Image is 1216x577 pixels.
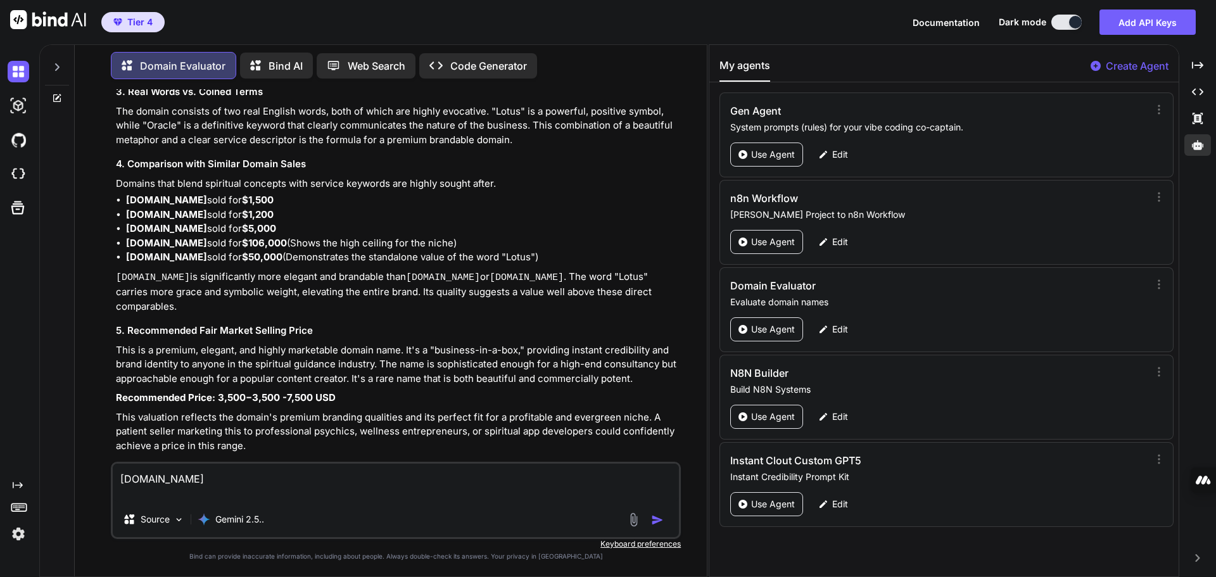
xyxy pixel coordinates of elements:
strong: $106,000 [242,237,287,249]
h3: n8n Workflow [730,191,1020,206]
img: attachment [626,512,641,527]
p: Edit [832,148,848,161]
span: Documentation [913,17,980,28]
textarea: [DOMAIN_NAME] [113,464,679,502]
button: My agents [719,58,770,82]
li: sold for [126,208,678,222]
img: darkAi-studio [8,95,29,117]
strong: Recommended Price: [116,391,215,403]
button: Documentation [913,16,980,29]
img: cloudideIcon [8,163,29,185]
p: Build N8N Systems [730,383,1144,396]
li: sold for (Demonstrates the standalone value of the word "Lotus") [126,250,678,265]
annotation: 3,500 - [252,391,287,403]
p: Domains that blend spiritual concepts with service keywords are highly sought after. [116,177,678,191]
p: This is a premium, elegant, and highly marketable domain name. It's a "business-in-a-box," provid... [116,343,678,386]
img: Pick Models [174,514,184,525]
h3: 5. Recommended Fair Market Selling Price [116,324,678,338]
strong: $1,200 [242,208,274,220]
code: [DOMAIN_NAME] [490,272,564,283]
p: Bind AI [269,58,303,73]
p: Evaluate domain names [730,296,1144,308]
li: sold for (Shows the high ceiling for the niche) [126,236,678,251]
p: Use Agent [751,410,795,423]
strong: $5,000 [242,222,276,234]
p: Keyboard preferences [111,539,681,549]
h3: Instant Clout Custom GPT5 [730,453,1020,468]
img: icon [651,514,664,526]
h3: Gen Agent [730,103,1020,118]
p: Source [141,513,170,526]
p: Edit [832,410,848,423]
strong: [DOMAIN_NAME] [126,194,207,206]
p: This valuation reflects the domain's premium branding qualities and its perfect fit for a profita... [116,410,678,453]
strong: $50,000 [242,251,282,263]
strong: $1,500 [242,194,274,206]
p: The domain consists of two real English words, both of which are highly evocative. "Lotus" is a p... [116,105,678,148]
span: Tier 4 [127,16,153,29]
img: darkChat [8,61,29,82]
span: Dark mode [999,16,1046,29]
strong: [DOMAIN_NAME] [126,208,207,220]
h3: 4. Comparison with Similar Domain Sales [116,157,678,172]
p: Use Agent [751,323,795,336]
mn: 3 [218,391,224,403]
p: Gemini 2.5.. [215,513,264,526]
code: [DOMAIN_NAME] [406,272,480,283]
li: sold for [126,193,678,208]
p: Edit [832,323,848,336]
mo: , [224,391,227,403]
img: Bind AI [10,10,86,29]
code: [DOMAIN_NAME] [116,272,190,283]
li: sold for [126,222,678,236]
img: Gemini 2.5 Pro [198,513,210,526]
p: Use Agent [751,148,795,161]
strong: [DOMAIN_NAME] [126,237,207,249]
img: githubDark [8,129,29,151]
p: Edit [832,236,848,248]
h3: 3. Real Words vs. Coined Terms [116,85,678,99]
strong: [DOMAIN_NAME] [126,251,207,263]
button: Add API Keys [1099,10,1196,35]
p: Use Agent [751,236,795,248]
p: Code Generator [450,58,527,73]
img: settings [8,523,29,545]
img: premium [113,18,122,26]
p: Use Agent [751,498,795,510]
p: Instant Credibility Prompt Kit [730,471,1144,483]
p: Domain Evaluator [140,58,225,73]
h3: Domain Evaluator [730,278,1020,293]
p: [PERSON_NAME] Project to n8n Workflow [730,208,1144,221]
p: Edit [832,498,848,510]
strong: [DOMAIN_NAME] [126,222,207,234]
h3: N8N Builder [730,365,1020,381]
mo: − [246,391,252,403]
mn: 500 [227,391,246,403]
p: Create Agent [1106,58,1168,73]
p: System prompts (rules) for your vibe coding co-captain. [730,121,1144,134]
strong: 7,500 USD [218,391,336,403]
p: Bind can provide inaccurate information, including about people. Always double-check its answers.... [111,552,681,561]
button: premiumTier 4 [101,12,165,32]
p: is significantly more elegant and brandable than or . The word "Lotus" carries more grace and sym... [116,270,678,314]
p: Web Search [348,58,405,73]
